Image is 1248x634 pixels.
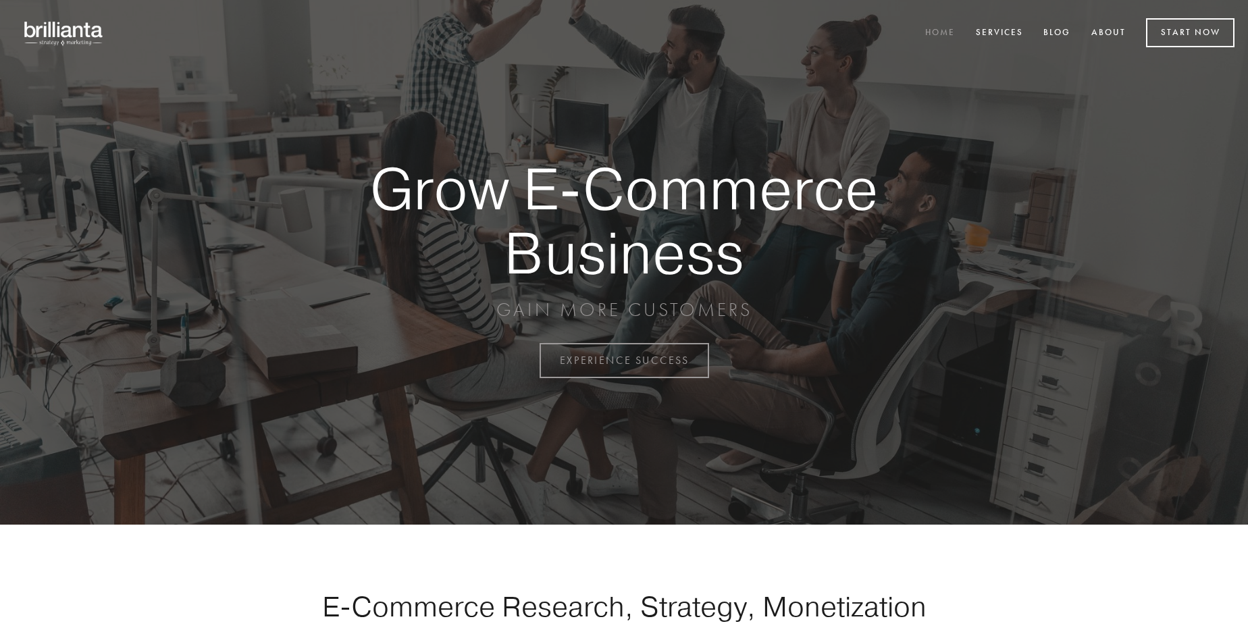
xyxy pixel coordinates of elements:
a: About [1083,22,1135,45]
a: EXPERIENCE SUCCESS [540,343,709,378]
a: Services [967,22,1032,45]
a: Home [916,22,964,45]
strong: Grow E-Commerce Business [323,157,925,284]
a: Blog [1035,22,1079,45]
h1: E-Commerce Research, Strategy, Monetization [280,589,968,623]
img: brillianta - research, strategy, marketing [14,14,115,53]
p: GAIN MORE CUSTOMERS [323,298,925,322]
a: Start Now [1146,18,1234,47]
